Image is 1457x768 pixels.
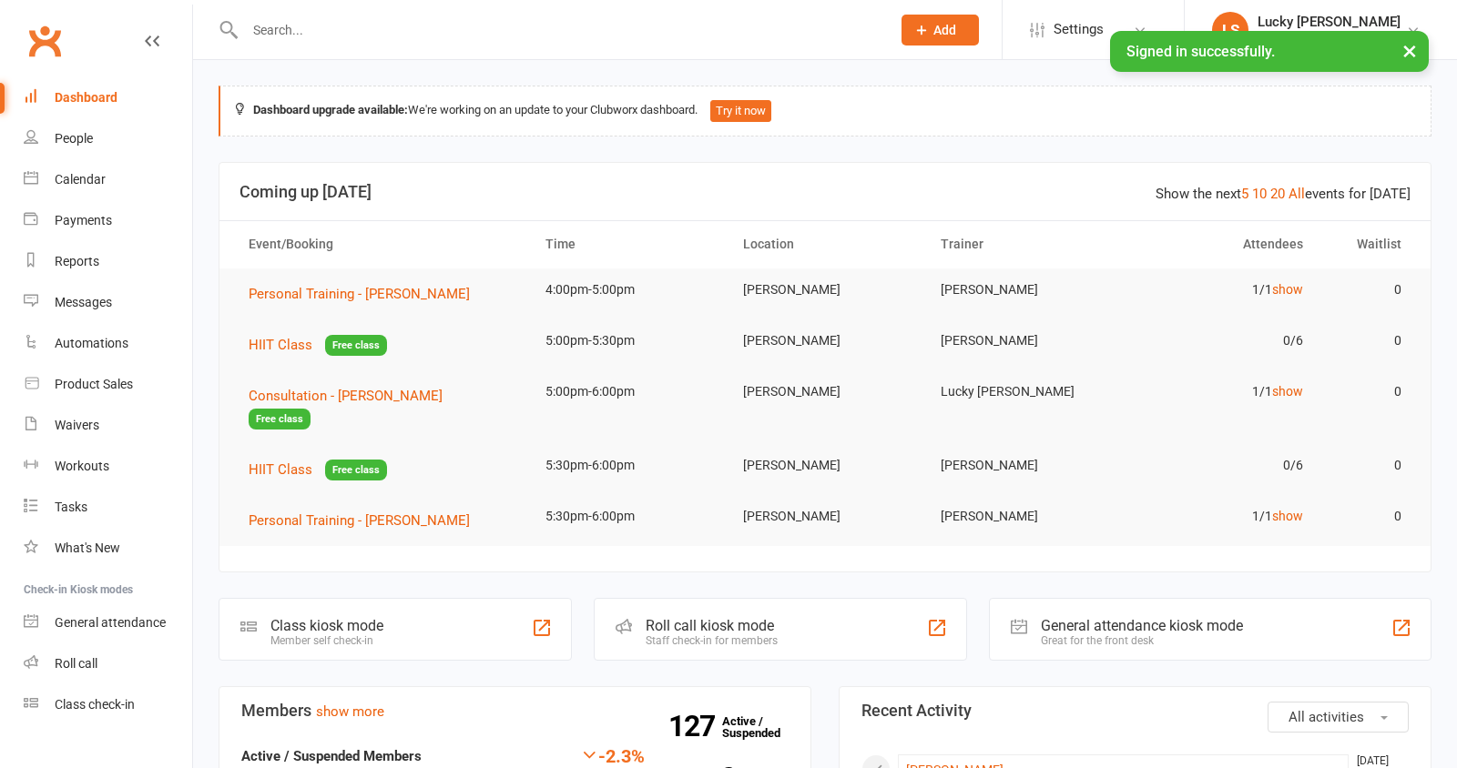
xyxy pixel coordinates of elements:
[1212,12,1248,48] div: LS
[24,323,192,364] a: Automations
[55,697,135,712] div: Class check-in
[22,18,67,64] a: Clubworx
[1122,495,1319,538] td: 1/1
[249,510,483,531] button: Personal Training - [PERSON_NAME]
[55,377,133,391] div: Product Sales
[24,118,192,159] a: People
[316,703,384,720] a: show more
[668,712,722,740] strong: 127
[1289,186,1305,202] a: All
[24,364,192,405] a: Product Sales
[1122,319,1319,362] td: 0/6
[1122,370,1319,413] td: 1/1
[1319,319,1419,362] td: 0
[55,295,112,309] div: Messages
[1122,268,1319,311] td: 1/1
[55,172,106,187] div: Calendar
[241,702,789,720] h3: Members
[1258,30,1401,46] div: Bodyline Fitness
[577,745,645,765] div: -2.3%
[249,459,387,481] button: HIIT ClassFree class
[24,241,192,282] a: Reports
[249,385,513,429] button: Consultation - [PERSON_NAME]Free class
[1393,31,1426,70] button: ×
[924,319,1122,362] td: [PERSON_NAME]
[529,495,727,538] td: 5:30pm-6:00pm
[239,17,878,43] input: Search...
[24,487,192,528] a: Tasks
[902,15,979,45] button: Add
[933,23,956,37] span: Add
[24,446,192,487] a: Workouts
[55,500,87,514] div: Tasks
[646,634,778,647] div: Staff check-in for members
[270,617,383,634] div: Class kiosk mode
[1319,370,1419,413] td: 0
[924,370,1122,413] td: Lucky [PERSON_NAME]
[727,370,924,413] td: [PERSON_NAME]
[1054,9,1104,50] span: Settings
[1289,709,1364,725] span: All activities
[55,541,120,555] div: What's New
[249,286,470,302] span: Personal Training - [PERSON_NAME]
[1319,268,1419,311] td: 0
[55,615,166,630] div: General attendance
[1272,282,1303,297] a: show
[55,131,93,146] div: People
[646,617,778,634] div: Roll call kiosk mode
[710,100,771,122] button: Try it now
[55,336,128,350] div: Automations
[727,268,924,311] td: [PERSON_NAME]
[1241,186,1248,202] a: 5
[24,159,192,200] a: Calendar
[1270,186,1285,202] a: 20
[232,221,529,268] th: Event/Booking
[55,254,99,268] div: Reports
[1272,509,1303,523] a: show
[24,602,192,643] a: General attendance kiosk mode
[727,319,924,362] td: [PERSON_NAME]
[55,418,99,432] div: Waivers
[325,335,387,356] span: Free class
[1122,221,1319,268] th: Attendees
[1319,495,1419,538] td: 0
[529,319,727,362] td: 5:00pm-5:30pm
[325,460,387,480] span: Free class
[1041,617,1243,634] div: General attendance kiosk mode
[249,283,483,305] button: Personal Training - [PERSON_NAME]
[1252,186,1267,202] a: 10
[1319,444,1419,487] td: 0
[24,282,192,323] a: Messages
[1156,183,1411,205] div: Show the next events for [DATE]
[24,77,192,118] a: Dashboard
[239,183,1411,201] h3: Coming up [DATE]
[55,90,117,105] div: Dashboard
[1041,634,1243,647] div: Great for the front desk
[1122,444,1319,487] td: 0/6
[727,495,924,538] td: [PERSON_NAME]
[924,444,1122,487] td: [PERSON_NAME]
[529,268,727,311] td: 4:00pm-5:00pm
[270,634,383,647] div: Member self check-in
[24,405,192,446] a: Waivers
[1268,702,1409,733] button: All activities
[1272,384,1303,399] a: show
[249,461,312,478] span: HIIT Class
[55,213,112,227] div: Payments
[241,748,422,764] strong: Active / Suspended Members
[1319,221,1419,268] th: Waitlist
[249,512,470,529] span: Personal Training - [PERSON_NAME]
[924,495,1122,538] td: [PERSON_NAME]
[249,334,387,357] button: HIIT ClassFree class
[253,103,408,116] strong: Dashboard upgrade available:
[529,221,727,268] th: Time
[249,409,311,429] span: Free class
[529,444,727,487] td: 5:30pm-6:00pm
[722,702,802,753] a: 127Active / Suspended
[55,656,97,671] div: Roll call
[924,221,1122,268] th: Trainer
[24,684,192,725] a: Class kiosk mode
[24,643,192,684] a: Roll call
[24,200,192,241] a: Payments
[529,370,727,413] td: 5:00pm-6:00pm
